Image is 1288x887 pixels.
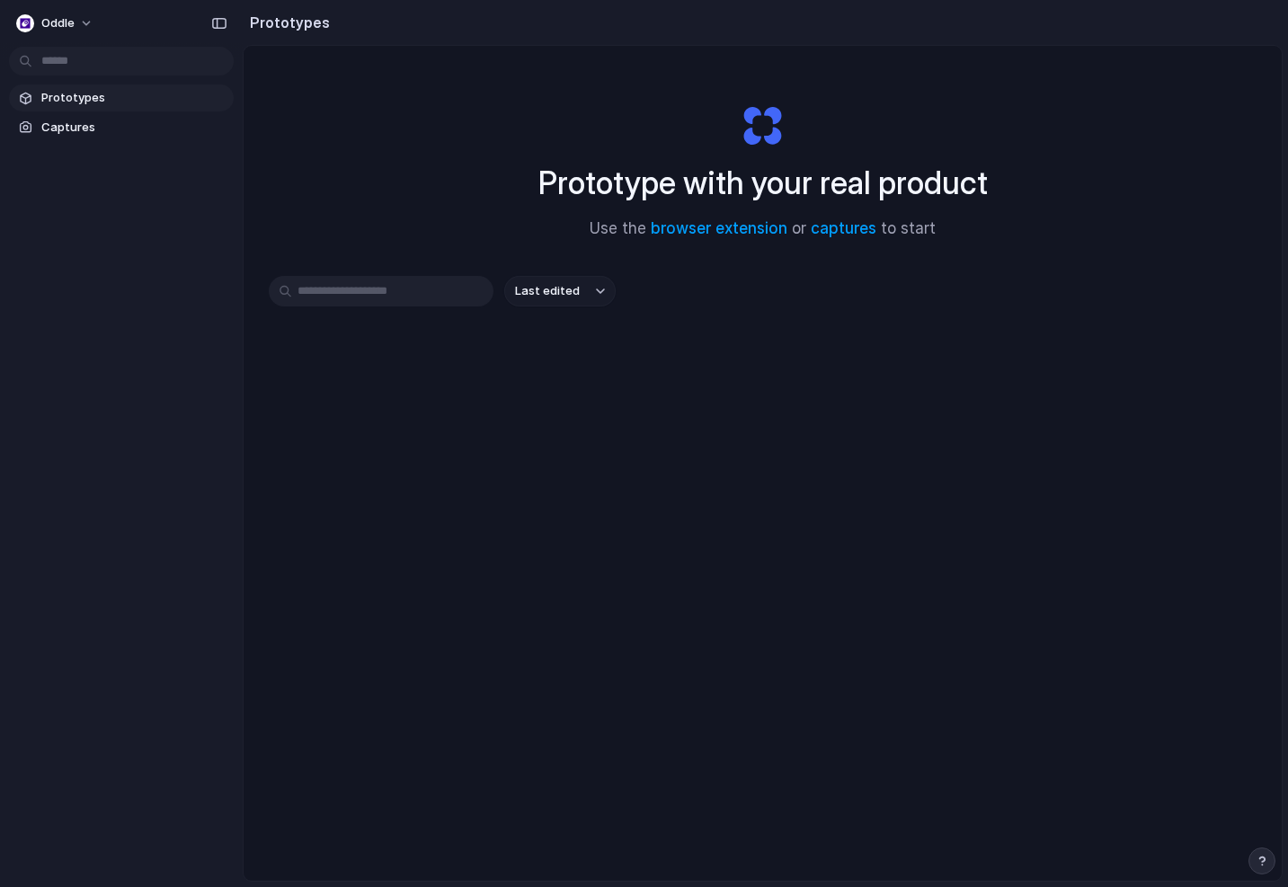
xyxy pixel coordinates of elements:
a: Captures [9,114,234,141]
span: Captures [41,119,227,137]
h1: Prototype with your real product [538,159,988,207]
a: Prototypes [9,84,234,111]
span: Last edited [515,282,580,300]
span: Prototypes [41,89,227,107]
span: Use the or to start [590,217,936,241]
button: Last edited [504,276,616,306]
button: Oddle [9,9,102,38]
a: browser extension [651,219,787,237]
h2: Prototypes [243,12,330,33]
a: captures [811,219,876,237]
span: Oddle [41,14,75,32]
